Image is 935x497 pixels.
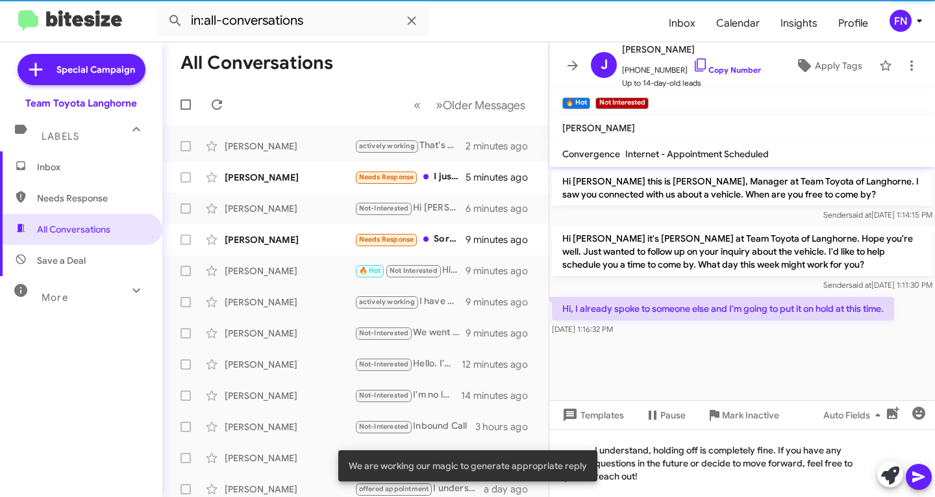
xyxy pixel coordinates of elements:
[225,483,355,496] div: [PERSON_NAME]
[823,403,886,427] span: Auto Fields
[42,131,79,142] span: Labels
[359,391,409,400] span: Not-Interested
[355,294,466,309] div: I have appointment with [PERSON_NAME] at 2
[349,459,587,472] span: We are working our magic to generate appropriate reply
[359,266,381,275] span: 🔥 Hot
[722,403,779,427] span: Mark Inactive
[562,122,635,134] span: [PERSON_NAME]
[359,142,415,150] span: actively working
[359,360,409,368] span: Not-Interested
[359,173,414,181] span: Needs Response
[225,233,355,246] div: [PERSON_NAME]
[562,97,590,109] small: 🔥 Hot
[693,65,761,75] a: Copy Number
[355,419,475,434] div: Inbound Call
[660,403,686,427] span: Pause
[461,389,538,402] div: 14 minutes ago
[849,210,871,220] span: said at
[466,140,538,153] div: 2 minutes ago
[18,54,145,85] a: Special Campaign
[406,92,429,118] button: Previous
[552,324,613,334] span: [DATE] 1:16:32 PM
[823,280,932,290] span: Sender [DATE] 1:11:30 PM
[225,452,355,465] div: [PERSON_NAME]
[466,296,538,309] div: 9 minutes ago
[414,97,421,113] span: «
[706,5,770,42] a: Calendar
[428,92,533,118] button: Next
[355,325,466,340] div: We went with something else. Thank you for checking though
[355,170,466,185] div: I just bought a 2017 Infinity QX30 Luxury suv [DATE]. Thank you for reaching out.
[552,297,894,320] p: Hi, I already spoke to someone else and I'm going to put it on hold at this time.
[466,171,538,184] div: 5 minutes ago
[466,233,538,246] div: 9 minutes ago
[225,358,355,371] div: [PERSON_NAME]
[225,264,355,277] div: [PERSON_NAME]
[622,57,761,77] span: [PHONE_NUMBER]
[784,54,873,77] button: Apply Tags
[823,210,932,220] span: Sender [DATE] 1:14:15 PM
[359,329,409,337] span: Not-Interested
[436,97,443,113] span: »
[37,223,110,236] span: All Conversations
[225,327,355,340] div: [PERSON_NAME]
[813,403,896,427] button: Auto Fields
[355,263,466,278] div: Hi, I already spoke to someone else and I'm going to put it on hold at this time.
[770,5,828,42] a: Insights
[815,54,862,77] span: Apply Tags
[225,296,355,309] div: [PERSON_NAME]
[552,170,932,206] p: Hi [PERSON_NAME] this is [PERSON_NAME], Manager at Team Toyota of Langhorne. I saw you connected ...
[552,227,932,276] p: Hi [PERSON_NAME] it's [PERSON_NAME] at Team Toyota of Langhorne. Hope you're well. Just wanted to...
[549,429,935,497] div: I understand, holding off is completely fine. If you have any questions in the future or decide t...
[696,403,790,427] button: Mark Inactive
[225,202,355,215] div: [PERSON_NAME]
[390,266,438,275] span: Not Interested
[658,5,706,42] a: Inbox
[828,5,879,42] a: Profile
[37,254,86,267] span: Save a Deal
[355,201,466,216] div: Hi [PERSON_NAME] sorry no longer interest
[56,63,135,76] span: Special Campaign
[37,160,147,173] span: Inbox
[225,171,355,184] div: [PERSON_NAME]
[625,148,769,160] span: Internet - Appointment Scheduled
[359,298,415,306] span: actively working
[42,292,68,303] span: More
[359,204,409,212] span: Not-Interested
[37,192,147,205] span: Needs Response
[359,422,409,431] span: Not-Interested
[359,235,414,244] span: Needs Response
[406,92,533,118] nav: Page navigation example
[595,97,648,109] small: Not Interested
[634,403,696,427] button: Pause
[225,420,355,433] div: [PERSON_NAME]
[622,77,761,90] span: Up to 14-day-old leads
[879,10,921,32] button: FN
[25,97,137,110] div: Team Toyota Langhorne
[849,280,871,290] span: said at
[466,264,538,277] div: 9 minutes ago
[355,232,466,247] div: Sorry I already put a deposit with a different dealership. Thank you
[560,403,624,427] span: Templates
[562,148,620,160] span: Convergence
[466,202,538,215] div: 6 minutes ago
[475,420,538,433] div: 3 hours ago
[466,327,538,340] div: 9 minutes ago
[443,98,525,112] span: Older Messages
[622,42,761,57] span: [PERSON_NAME]
[225,140,355,153] div: [PERSON_NAME]
[157,5,430,36] input: Search
[549,403,634,427] button: Templates
[462,358,538,371] div: 12 minutes ago
[355,357,462,372] div: Hello. I'm not interested right now.
[890,10,912,32] div: FN
[225,389,355,402] div: [PERSON_NAME]
[181,53,333,73] h1: All Conversations
[355,138,466,153] div: That's completely fine! Just let me know when you're available next week, and we can set up a tim...
[355,388,461,403] div: I'm no longer interested, thank you
[601,55,608,75] span: J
